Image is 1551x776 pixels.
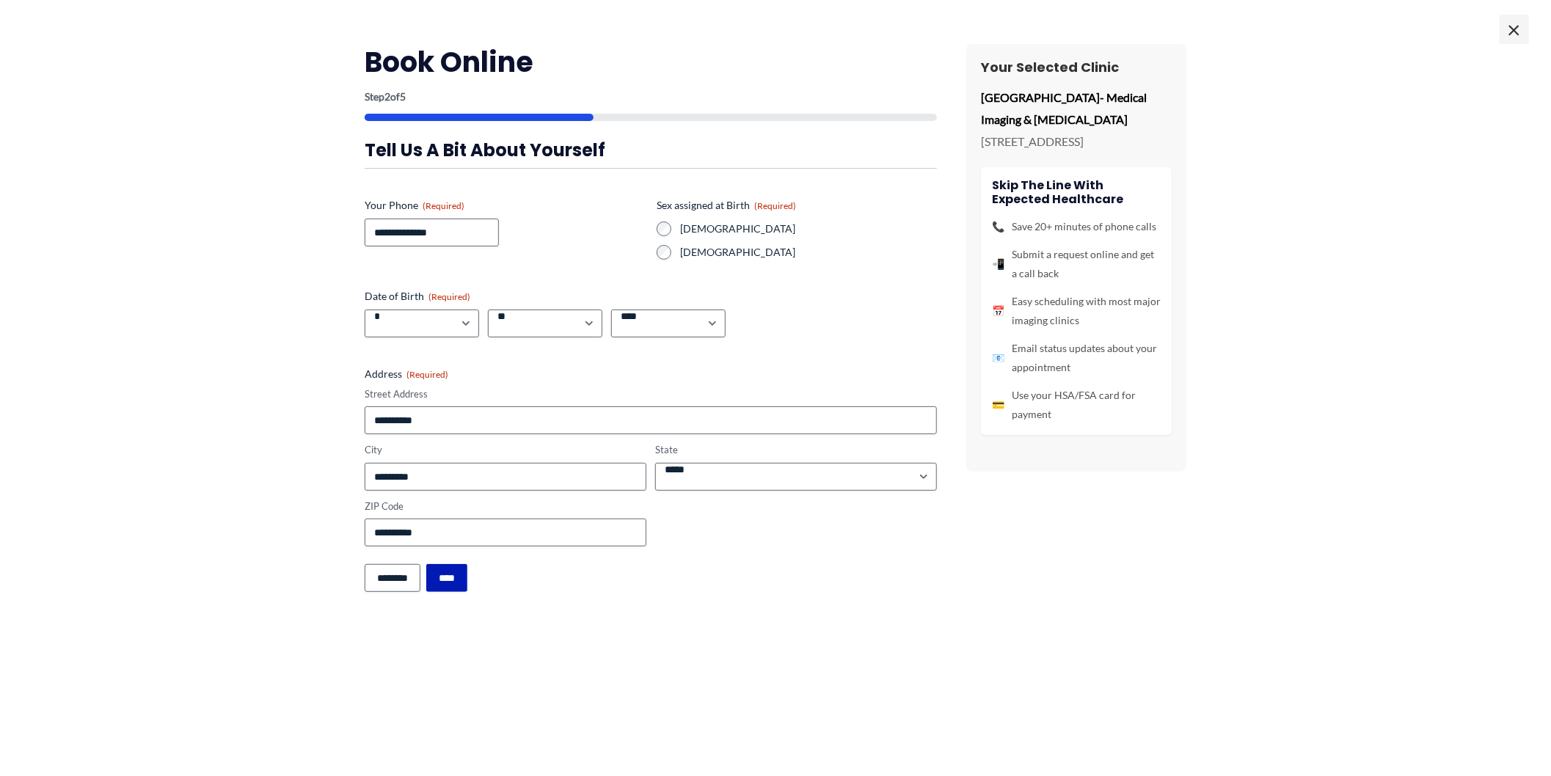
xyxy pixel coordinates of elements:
label: [DEMOGRAPHIC_DATA] [680,222,937,236]
span: (Required) [423,200,464,211]
label: Your Phone [365,198,645,213]
span: 📲 [992,255,1004,274]
label: City [365,443,646,457]
label: [DEMOGRAPHIC_DATA] [680,245,937,260]
span: 2 [384,90,390,103]
h2: Book Online [365,44,937,80]
legend: Date of Birth [365,289,470,304]
li: Submit a request online and get a call back [992,245,1161,283]
span: 📅 [992,301,1004,321]
span: 📞 [992,217,1004,236]
span: (Required) [406,369,448,380]
label: State [655,443,937,457]
p: [STREET_ADDRESS] [981,131,1172,153]
legend: Sex assigned at Birth [657,198,796,213]
li: Use your HSA/FSA card for payment [992,386,1161,424]
p: Step of [365,92,937,102]
span: 📧 [992,348,1004,367]
span: 5 [400,90,406,103]
li: Save 20+ minutes of phone calls [992,217,1161,236]
span: × [1500,15,1529,44]
li: Email status updates about your appointment [992,339,1161,377]
h3: Tell us a bit about yourself [365,139,937,161]
h4: Skip the line with Expected Healthcare [992,178,1161,206]
label: ZIP Code [365,499,646,513]
span: 💳 [992,395,1004,414]
h3: Your Selected Clinic [981,59,1172,76]
legend: Address [365,367,448,381]
p: [GEOGRAPHIC_DATA]- Medical Imaging & [MEDICAL_DATA] [981,87,1172,130]
span: (Required) [428,291,470,302]
li: Easy scheduling with most major imaging clinics [992,292,1161,330]
label: Street Address [365,387,937,401]
span: (Required) [754,200,796,211]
